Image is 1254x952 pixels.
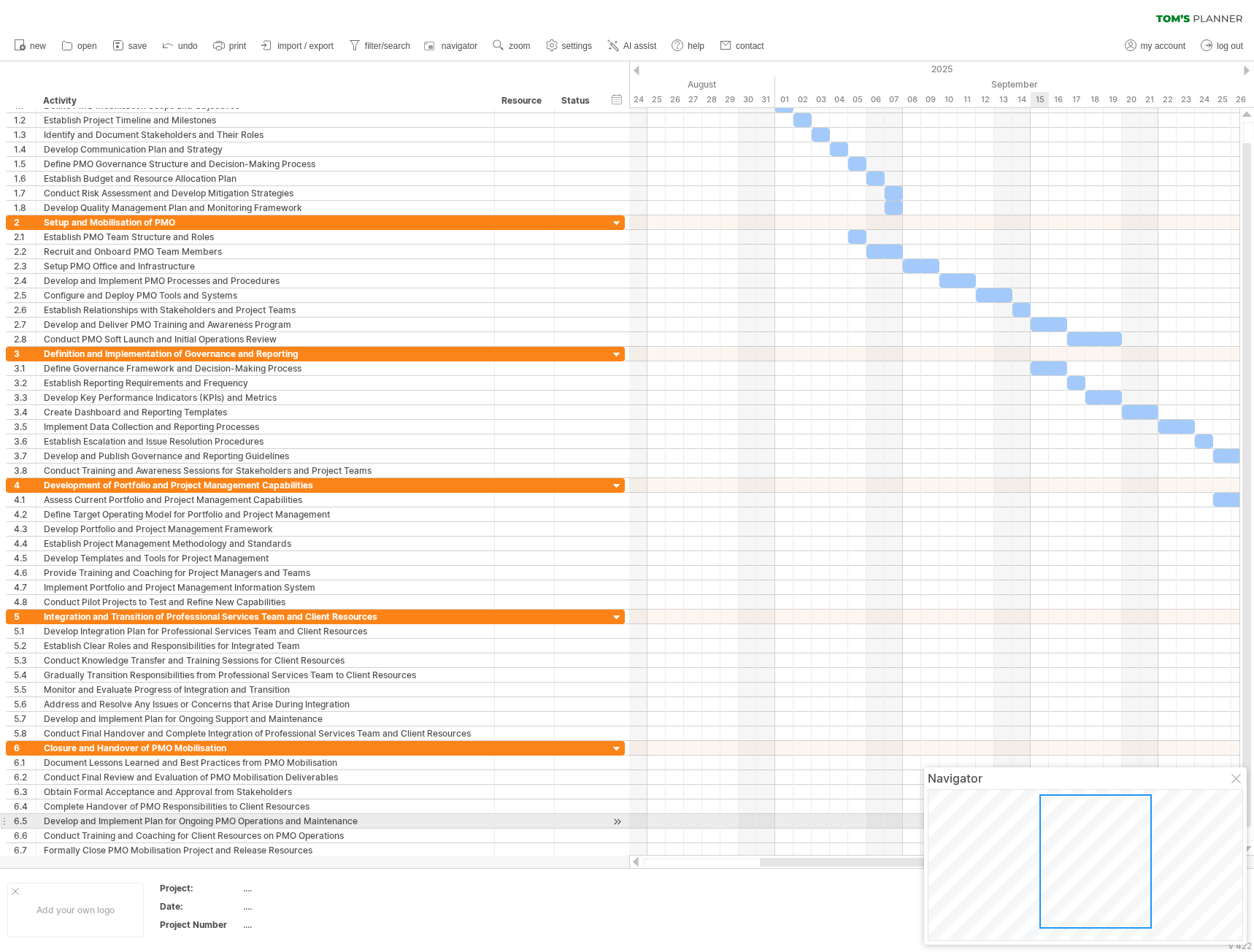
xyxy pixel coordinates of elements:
[277,41,334,51] span: import / export
[1012,92,1031,107] div: Sunday, 14 September 2025
[44,624,487,638] div: Develop Integration Plan for Professional Services Team and Client Resources
[1104,92,1122,107] div: Friday, 19 September 2025
[44,405,487,419] div: Create Dashboard and Reporting Templates
[14,814,36,828] div: 6.5
[442,41,477,51] span: navigator
[44,245,487,258] div: Recruit and Onboard PMO Team Members
[501,93,546,108] div: Resource
[14,274,36,288] div: 2.4
[610,814,624,829] div: scroll to activity
[903,92,921,107] div: Monday, 8 September 2025
[14,551,36,565] div: 4.5
[716,37,769,55] a: contact
[44,449,487,463] div: Develop and Publish Governance and Reporting Guidelines
[14,478,36,492] div: 4
[128,41,147,51] span: save
[668,37,709,55] a: help
[1158,92,1177,107] div: Monday, 22 September 2025
[209,37,250,55] a: print
[44,639,487,653] div: Establish Clear Roles and Responsibilities for Integrated Team
[866,92,885,107] div: Saturday, 6 September 2025
[14,624,36,638] div: 5.1
[178,41,198,51] span: undo
[921,92,939,107] div: Tuesday, 9 September 2025
[44,274,487,288] div: Develop and Implement PMO Processes and Procedures
[14,288,36,302] div: 2.5
[44,201,487,215] div: Develop Quality Management Plan and Monitoring Framework
[44,653,487,667] div: Conduct Knowledge Transfer and Training Sessions for Client Resources
[243,882,366,894] div: ....
[243,900,366,913] div: ....
[10,37,50,55] a: new
[58,37,101,55] a: open
[44,391,487,404] div: Develop Key Performance Indicators (KPIs) and Metrics
[666,92,684,107] div: Tuesday, 26 August 2025
[14,157,36,171] div: 1.5
[14,785,36,799] div: 6.3
[14,172,36,185] div: 1.6
[160,882,240,894] div: Project:
[14,113,36,127] div: 1.2
[44,464,487,477] div: Conduct Training and Awareness Sessions for Stakeholders and Project Teams
[604,37,661,55] a: AI assist
[14,843,36,857] div: 6.7
[561,93,593,108] div: Status
[1085,92,1104,107] div: Thursday, 18 September 2025
[229,41,246,51] span: print
[14,361,36,375] div: 3.1
[44,726,487,740] div: Conduct Final Handover and Complete Integration of Professional Services Team and Client Resources
[688,41,704,51] span: help
[44,829,487,842] div: Conduct Training and Coaching for Client Resources on PMO Operations
[14,405,36,419] div: 3.4
[44,697,487,711] div: Address and Resolve Any Issues or Concerns that Arise During Integration
[14,230,36,244] div: 2.1
[44,566,487,580] div: Provide Training and Coaching for Project Managers and Teams
[44,172,487,185] div: Establish Budget and Resource Allocation Plan
[44,595,487,609] div: Conduct Pilot Projects to Test and Refine New Capabilities
[158,37,202,55] a: undo
[885,92,903,107] div: Sunday, 7 September 2025
[736,41,764,51] span: contact
[14,347,36,361] div: 3
[14,697,36,711] div: 5.6
[365,41,410,51] span: filter/search
[14,829,36,842] div: 6.6
[44,420,487,434] div: Implement Data Collection and Reporting Processes
[44,493,487,507] div: Assess Current Portfolio and Project Management Capabilities
[44,785,487,799] div: Obtain Formal Acceptance and Approval from Stakeholders
[14,215,36,229] div: 2
[14,770,36,784] div: 6.2
[830,92,848,107] div: Thursday, 4 September 2025
[812,92,830,107] div: Wednesday, 3 September 2025
[14,741,36,755] div: 6
[1228,940,1252,951] div: v 422
[1195,92,1213,107] div: Wednesday, 24 September 2025
[1177,92,1195,107] div: Tuesday, 23 September 2025
[44,128,487,142] div: Identify and Document Stakeholders and Their Roles
[14,566,36,580] div: 4.6
[1141,41,1185,51] span: my account
[44,507,487,521] div: Define Target Operating Model for Portfolio and Project Management
[14,668,36,682] div: 5.4
[14,522,36,536] div: 4.3
[44,318,487,331] div: Develop and Deliver PMO Training and Awareness Program
[44,434,487,448] div: Establish Escalation and Issue Resolution Procedures
[14,799,36,813] div: 6.4
[44,361,487,375] div: Define Governance Framework and Decision-Making Process
[1067,92,1085,107] div: Wednesday, 17 September 2025
[14,493,36,507] div: 4.1
[14,142,36,156] div: 1.4
[14,580,36,594] div: 4.7
[1049,92,1067,107] div: Tuesday, 16 September 2025
[44,186,487,200] div: Conduct Risk Assessment and Develop Mitigation Strategies
[44,347,487,361] div: Definition and Implementation of Governance and Reporting
[1031,92,1049,107] div: Monday, 15 September 2025
[684,92,702,107] div: Wednesday, 27 August 2025
[44,770,487,784] div: Conduct Final Review and Evaluation of PMO Mobilisation Deliverables
[1140,92,1158,107] div: Sunday, 21 September 2025
[1217,41,1243,51] span: log out
[976,92,994,107] div: Friday, 12 September 2025
[848,92,866,107] div: Friday, 5 September 2025
[562,41,592,51] span: settings
[793,92,812,107] div: Tuesday, 2 September 2025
